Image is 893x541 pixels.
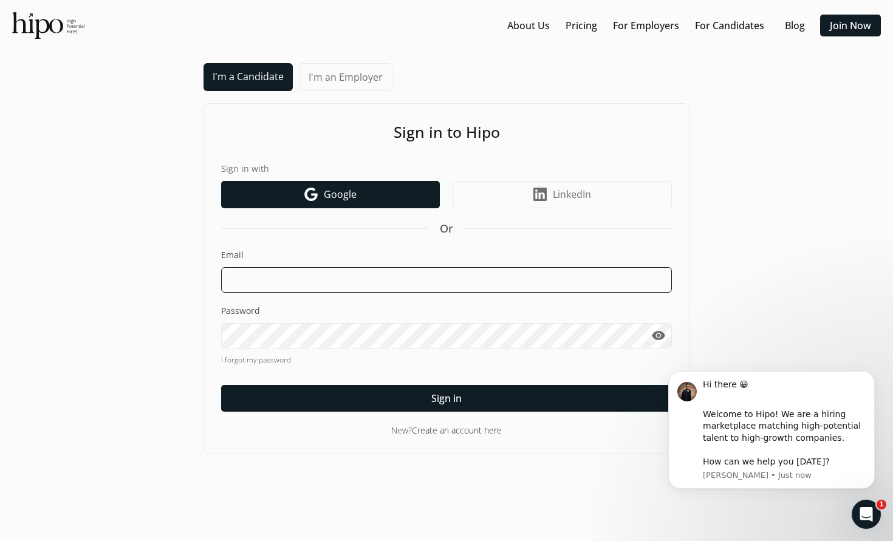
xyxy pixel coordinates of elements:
h1: Sign in to Hipo [221,121,672,144]
img: official-logo [12,12,84,39]
label: Email [221,249,672,261]
a: I'm an Employer [299,63,392,91]
a: Pricing [566,18,597,33]
button: Join Now [820,15,881,36]
button: For Candidates [690,15,769,36]
a: Create an account here [412,424,502,436]
a: For Employers [613,18,679,33]
span: 1 [877,500,886,509]
button: Blog [775,15,814,36]
a: Blog [785,18,805,33]
a: I forgot my password [221,355,672,366]
a: I'm a Candidate [204,63,293,91]
button: visibility [645,323,672,349]
label: Password [221,305,672,317]
button: Sign in [221,385,672,412]
iframe: Intercom live chat [852,500,881,529]
button: Pricing [561,15,602,36]
div: New? [221,424,672,437]
a: Google [221,181,440,208]
a: About Us [507,18,550,33]
span: Google [324,187,357,202]
label: Sign in with [221,162,672,175]
a: For Candidates [695,18,764,33]
span: LinkedIn [553,187,591,202]
a: Join Now [830,18,871,33]
button: About Us [502,15,555,36]
button: For Employers [608,15,684,36]
span: Sign in [431,391,462,406]
span: visibility [651,328,666,343]
span: Or [440,220,453,237]
iframe: Intercom notifications message [650,355,893,508]
a: LinkedIn [452,181,672,208]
